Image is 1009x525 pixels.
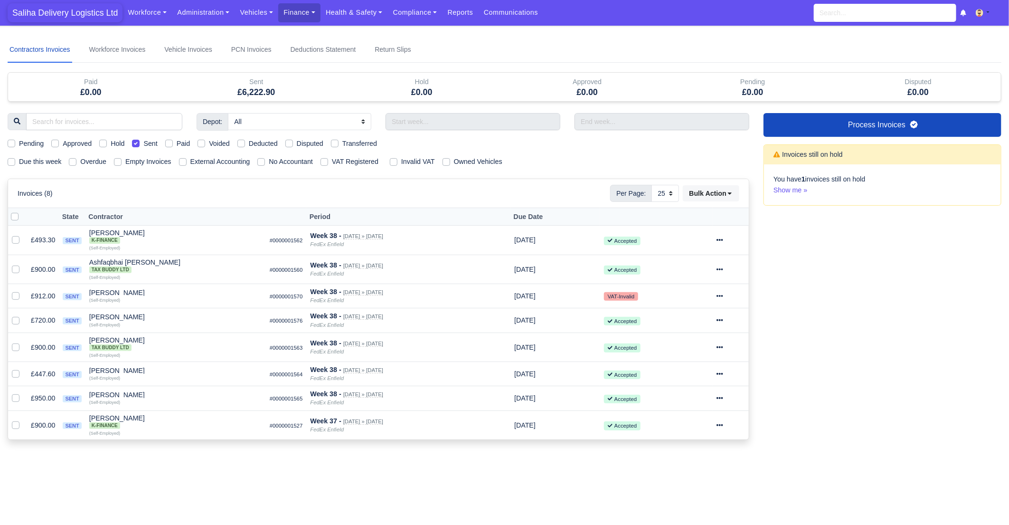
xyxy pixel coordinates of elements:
span: sent [63,293,81,300]
strong: Week 38 - [310,339,341,347]
div: Approved [505,73,670,101]
div: [PERSON_NAME] [89,229,262,244]
span: sent [63,317,81,325]
small: #0000001563 [270,345,303,351]
div: Hold [339,73,505,101]
div: [PERSON_NAME] [89,391,262,398]
td: £493.30 [27,226,59,255]
td: £900.00 [27,333,59,362]
small: Accepted [604,395,641,403]
input: Search... [814,4,956,22]
div: Ashfaqbhai [PERSON_NAME] Tax Buddy Ltd [89,259,262,273]
small: (Self-Employed) [89,246,120,250]
h5: £6,222.90 [181,87,332,97]
div: [PERSON_NAME] [89,289,262,296]
span: Depot: [197,113,228,130]
span: sent [63,237,81,244]
span: 2 days from now [514,344,536,351]
div: Ashfaqbhai [PERSON_NAME] [89,259,262,273]
a: Deductions Statement [289,37,358,63]
a: Reports [442,3,478,22]
strong: Week 37 - [310,417,341,425]
label: Sent [143,138,157,149]
div: Sent [174,73,339,101]
small: [DATE] » [DATE] [343,263,383,269]
strong: Week 38 - [310,366,341,373]
small: [DATE] » [DATE] [343,314,383,320]
a: Workforce [123,3,172,22]
div: Sent [181,76,332,87]
h6: Invoices still on hold [773,151,843,159]
i: FedEx Enfield [310,322,344,328]
small: VAT-Invalid [604,292,638,301]
a: Finance [278,3,321,22]
small: [DATE] » [DATE] [343,233,383,239]
small: [DATE] » [DATE] [343,289,383,296]
div: Disputed [843,76,994,87]
i: FedEx Enfield [310,427,344,432]
small: (Self-Employed) [89,275,120,280]
label: VAT Registered [332,156,378,167]
a: Return Slips [373,37,413,63]
small: Accepted [604,237,641,245]
input: Start week... [386,113,560,130]
a: Workforce Invoices [87,37,148,63]
span: 2 days from now [514,421,536,429]
strong: Week 38 - [310,261,341,269]
a: Saliha Delivery Logistics Ltd [8,4,123,22]
div: [PERSON_NAME] [89,415,262,429]
small: (Self-Employed) [89,431,120,436]
span: 2 days from now [514,316,536,324]
a: Vehicles [235,3,278,22]
div: [PERSON_NAME] [89,314,262,320]
i: FedEx Enfield [310,271,344,277]
a: Communications [479,3,544,22]
label: Disputed [297,138,323,149]
i: FedEx Enfield [310,241,344,247]
div: Hold [346,76,498,87]
div: Paid [15,76,167,87]
small: (Self-Employed) [89,400,120,405]
div: Paid [8,73,174,101]
small: (Self-Employed) [89,353,120,358]
label: Approved [63,138,92,149]
span: 2 days from now [514,266,536,273]
div: [PERSON_NAME] K-Finance [89,229,262,244]
strong: 1 [802,175,805,183]
div: Pending [677,76,829,87]
div: [PERSON_NAME] [89,367,262,374]
label: No Accountant [269,156,313,167]
span: 2 days from now [514,292,536,300]
small: Accepted [604,266,641,274]
label: External Accounting [190,156,250,167]
th: State [59,208,85,226]
a: Process Invoices [764,113,1001,137]
h5: £0.00 [512,87,663,97]
i: FedEx Enfield [310,349,344,354]
span: 2 days from now [514,370,536,378]
label: Pending [19,138,44,149]
iframe: Chat Widget [962,479,1009,525]
div: Pending [670,73,836,101]
strong: Week 38 - [310,288,341,296]
small: Accepted [604,317,641,325]
span: K-Finance [89,422,120,429]
button: Bulk Action [683,185,739,201]
small: [DATE] » [DATE] [343,391,383,398]
small: [DATE] » [DATE] [343,341,383,347]
label: Paid [177,138,190,149]
small: (Self-Employed) [89,376,120,381]
td: £900.00 [27,255,59,284]
span: Tax Buddy Ltd [89,344,132,351]
small: (Self-Employed) [89,323,120,327]
label: Owned Vehicles [454,156,502,167]
a: Vehicle Invoices [162,37,214,63]
span: sent [63,267,81,274]
small: #0000001565 [270,396,303,401]
small: Accepted [604,371,641,379]
a: Show me » [773,186,807,194]
a: PCN Invoices [229,37,273,63]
